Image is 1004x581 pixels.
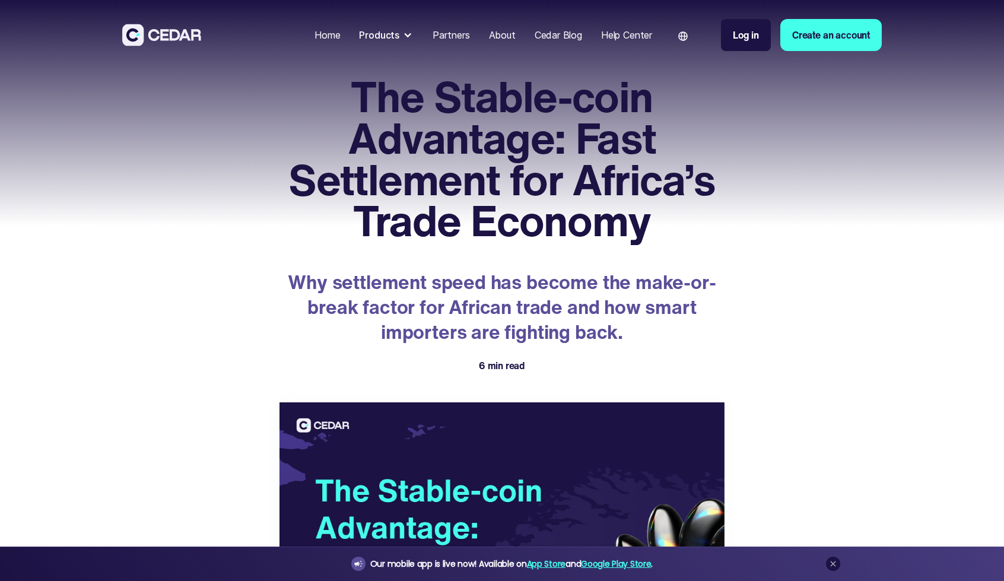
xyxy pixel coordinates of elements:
div: About [489,28,516,42]
div: Products [354,23,418,47]
a: Help Center [596,22,657,48]
a: About [484,22,520,48]
div: Log in [733,28,759,42]
div: 6 min read [479,358,525,373]
a: Home [310,22,345,48]
div: Help Center [601,28,652,42]
h1: The Stable-coin Advantage: Fast Settlement for Africa’s Trade Economy [279,76,725,242]
div: Our mobile app is live now! Available on and . [370,557,653,572]
img: world icon [678,31,688,41]
p: Why settlement speed has become the make-or-break factor for African trade and how smart importer... [279,270,725,344]
div: Products [359,28,399,42]
div: Cedar Blog [535,28,582,42]
a: Cedar Blog [530,22,587,48]
a: Create an account [780,19,882,51]
div: Partners [433,28,470,42]
a: App Store [527,558,565,570]
a: Google Play Store [581,558,651,570]
div: Home [314,28,340,42]
a: Partners [428,22,475,48]
img: announcement [354,559,363,569]
a: Log in [721,19,771,51]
